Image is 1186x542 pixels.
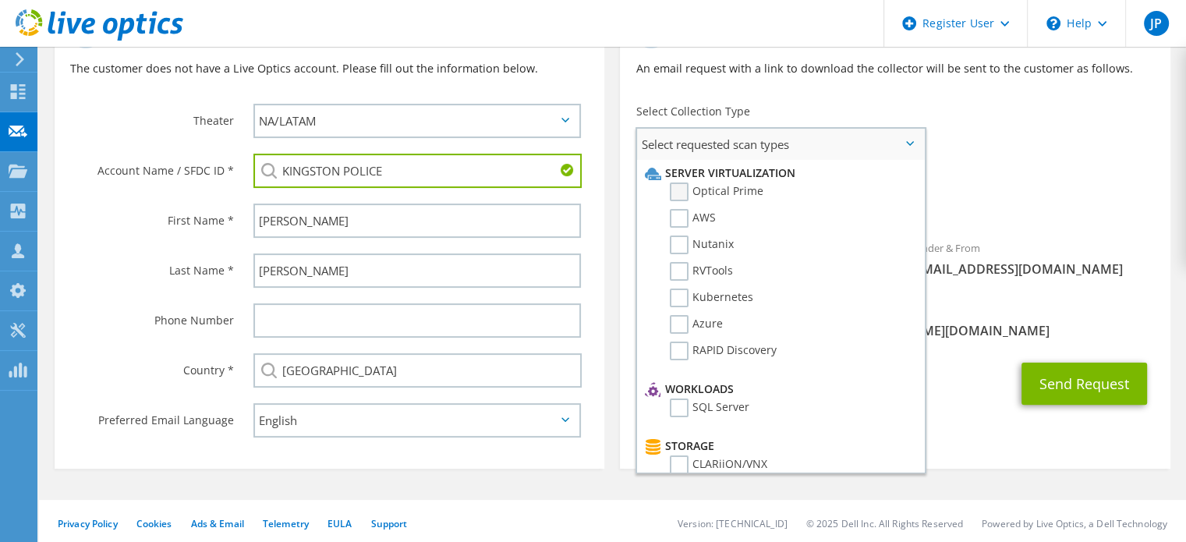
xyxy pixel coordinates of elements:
[982,517,1167,530] li: Powered by Live Optics, a Dell Technology
[670,236,734,254] label: Nutanix
[58,517,118,530] a: Privacy Policy
[670,209,716,228] label: AWS
[1021,363,1147,405] button: Send Request
[670,455,767,474] label: CLARiiON/VNX
[620,293,1170,347] div: CC & Reply To
[670,342,777,360] label: RAPID Discovery
[670,289,753,307] label: Kubernetes
[641,164,916,182] li: Server Virtualization
[70,104,234,129] label: Theater
[911,260,1155,278] span: [EMAIL_ADDRESS][DOMAIN_NAME]
[191,517,244,530] a: Ads & Email
[327,517,352,530] a: EULA
[70,204,234,228] label: First Name *
[641,380,916,399] li: Workloads
[620,232,895,285] div: To
[1144,11,1169,36] span: JP
[670,262,733,281] label: RVTools
[70,60,589,77] p: The customer does not have a Live Optics account. Please fill out the information below.
[136,517,172,530] a: Cookies
[635,60,1154,77] p: An email request with a link to download the collector will be sent to the customer as follows.
[635,104,749,119] label: Select Collection Type
[1046,16,1060,30] svg: \n
[895,232,1170,285] div: Sender & From
[670,399,749,417] label: SQL Server
[70,303,234,328] label: Phone Number
[370,517,407,530] a: Support
[637,129,924,160] span: Select requested scan types
[620,166,1170,224] div: Requested Collections
[678,517,788,530] li: Version: [TECHNICAL_ID]
[670,315,723,334] label: Azure
[70,353,234,378] label: Country *
[670,182,763,201] label: Optical Prime
[70,403,234,428] label: Preferred Email Language
[70,253,234,278] label: Last Name *
[806,517,963,530] li: © 2025 Dell Inc. All Rights Reserved
[70,154,234,179] label: Account Name / SFDC ID *
[263,517,309,530] a: Telemetry
[641,437,916,455] li: Storage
